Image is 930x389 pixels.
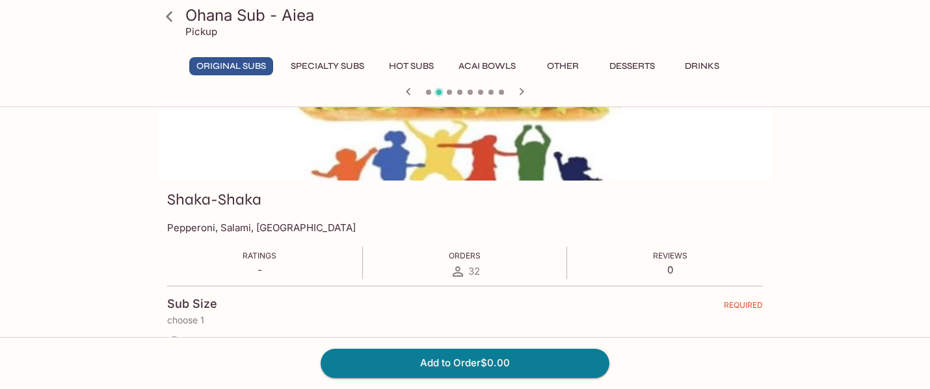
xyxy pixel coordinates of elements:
h3: Shaka-Shaka [167,190,261,210]
span: Reviews [653,251,687,260]
button: Specialty Subs [284,57,371,75]
button: Other [533,57,592,75]
h3: Ohana Sub - Aiea [185,5,767,25]
h4: Sub Size [167,297,217,311]
button: Drinks [672,57,731,75]
span: Ratings [243,251,276,260]
button: Acai Bowls [451,57,523,75]
p: choose 1 [167,315,763,325]
span: REQUIRED [724,300,763,315]
p: 0 [653,264,687,276]
button: Desserts [602,57,662,75]
p: Pickup [185,25,217,38]
p: - [243,264,276,276]
button: Hot Subs [382,57,441,75]
p: Pepperoni, Salami, [GEOGRAPHIC_DATA] [167,221,763,234]
span: Orders [449,251,481,260]
div: Shaka-Shaka [158,8,772,181]
button: Original Subs [189,57,273,75]
button: Add to Order$0.00 [321,349,609,377]
span: 32 [468,265,480,277]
